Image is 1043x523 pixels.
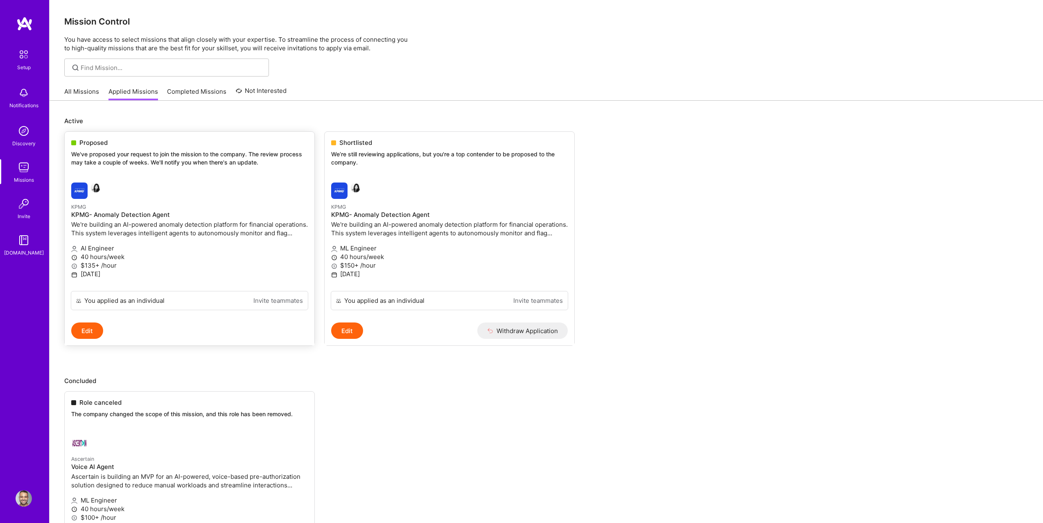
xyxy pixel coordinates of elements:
a: Completed Missions [167,87,226,101]
p: [DATE] [331,270,568,278]
a: All Missions [64,87,99,101]
p: AI Engineer [71,244,308,252]
img: Carleen Pan [351,183,361,192]
div: You applied as an individual [84,296,165,305]
i: icon MoneyGray [71,263,77,269]
img: guide book [16,232,32,248]
i: icon SearchGrey [71,63,80,72]
div: You applied as an individual [344,296,424,305]
img: KPMG company logo [71,183,88,199]
p: We're building an AI-powered anomaly detection platform for financial operations. This system lev... [331,220,568,237]
p: We're building an AI-powered anomaly detection platform for financial operations. This system lev... [71,220,308,237]
i: icon Calendar [331,272,337,278]
small: KPMG [71,204,86,210]
p: ML Engineer [331,244,568,252]
input: Find Mission... [81,63,263,72]
div: Missions [14,176,34,184]
img: setup [15,46,32,63]
a: Invite teammates [253,296,303,305]
p: $135+ /hour [71,261,308,270]
a: User Avatar [14,490,34,507]
p: 40 hours/week [71,252,308,261]
img: KPMG company logo [331,183,348,199]
p: We've proposed your request to join the mission to the company. The review process may take a cou... [71,150,308,166]
a: KPMG company logoCarleen PanKPMGKPMG- Anomaly Detection AgentWe're building an AI-powered anomaly... [325,176,574,291]
div: Notifications [9,101,38,110]
a: Applied Missions [108,87,158,101]
div: Setup [17,63,31,72]
div: Invite [18,212,30,221]
p: We’re still reviewing applications, but you're a top contender to be proposed to the company. [331,150,568,166]
a: Not Interested [236,86,287,101]
small: KPMG [331,204,346,210]
a: KPMG company logoCarleen PanKPMGKPMG- Anomaly Detection AgentWe're building an AI-powered anomaly... [65,176,314,291]
div: Discovery [12,139,36,148]
img: teamwork [16,159,32,176]
img: bell [16,85,32,101]
img: discovery [16,123,32,139]
i: icon Applicant [331,246,337,252]
p: 40 hours/week [331,252,568,261]
span: Proposed [79,138,108,147]
i: icon Applicant [71,246,77,252]
a: Invite teammates [513,296,563,305]
p: Active [64,117,1028,125]
i: icon Calendar [71,272,77,278]
button: Edit [71,322,103,339]
img: Invite [16,196,32,212]
img: User Avatar [16,490,32,507]
button: Withdraw Application [477,322,568,339]
p: [DATE] [71,270,308,278]
button: Edit [331,322,363,339]
h3: Mission Control [64,16,1028,27]
i: icon MoneyGray [331,263,337,269]
p: You have access to select missions that align closely with your expertise. To streamline the proc... [64,35,1028,52]
img: Carleen Pan [91,183,101,192]
img: logo [16,16,33,31]
i: icon Clock [71,255,77,261]
div: [DOMAIN_NAME] [4,248,44,257]
p: Concluded [64,376,1028,385]
p: $150+ /hour [331,261,568,270]
i: icon Clock [331,255,337,261]
h4: KPMG- Anomaly Detection Agent [331,211,568,219]
h4: KPMG- Anomaly Detection Agent [71,211,308,219]
span: Shortlisted [339,138,372,147]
